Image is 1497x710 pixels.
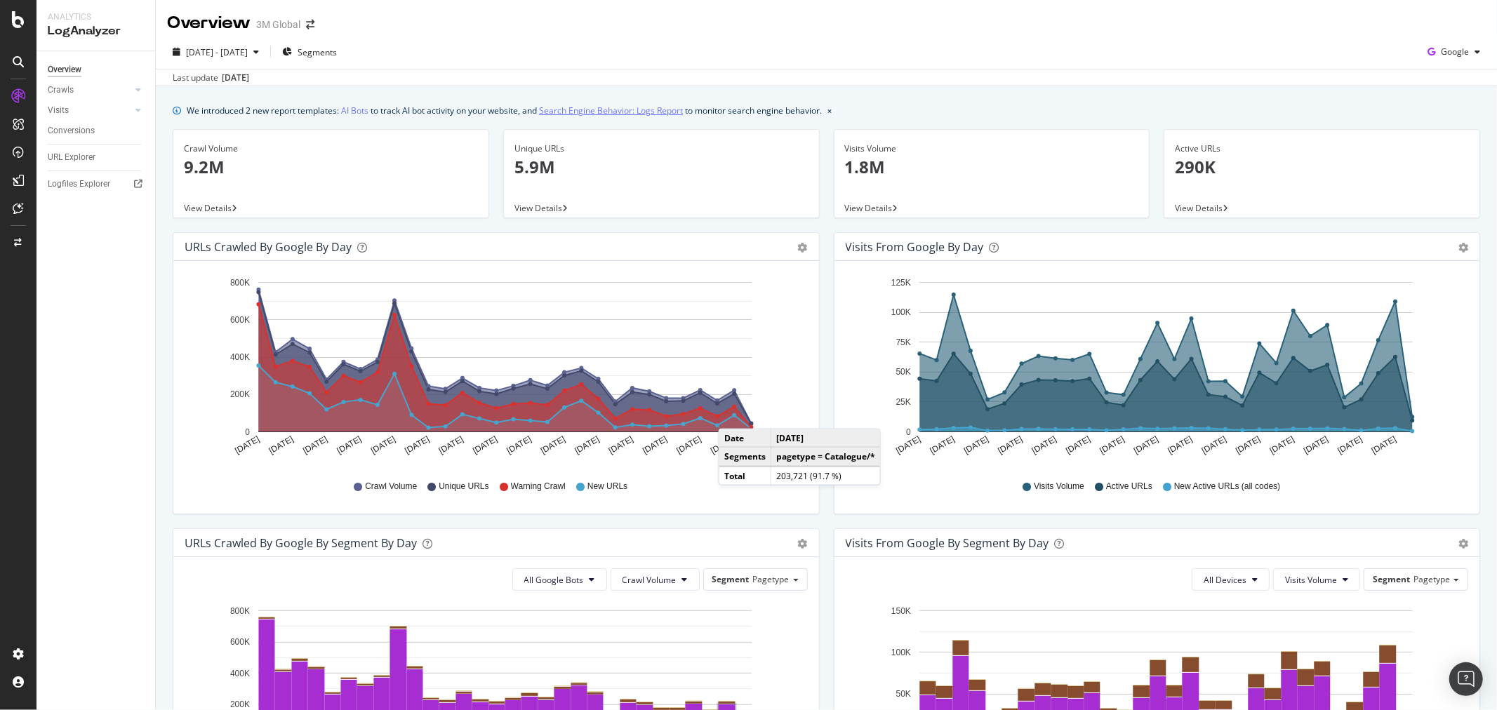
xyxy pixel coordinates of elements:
[230,315,250,325] text: 600K
[184,142,478,155] div: Crawl Volume
[962,434,990,456] text: [DATE]
[1030,434,1058,456] text: [DATE]
[1132,434,1160,456] text: [DATE]
[611,568,700,591] button: Crawl Volume
[1175,155,1469,179] p: 290K
[1200,434,1228,456] text: [DATE]
[1373,573,1410,585] span: Segment
[369,434,397,456] text: [DATE]
[891,308,910,318] text: 100K
[471,434,499,456] text: [DATE]
[167,11,251,35] div: Overview
[1175,202,1223,214] span: View Details
[301,434,329,456] text: [DATE]
[1285,574,1337,586] span: Visits Volume
[48,150,145,165] a: URL Explorer
[1234,434,1262,456] text: [DATE]
[48,83,131,98] a: Crawls
[1370,434,1398,456] text: [DATE]
[798,243,808,253] div: gear
[719,448,771,467] td: Segments
[896,368,910,377] text: 50K
[48,11,144,23] div: Analytics
[1449,662,1483,696] div: Open Intercom Messenger
[719,429,771,448] td: Date
[184,202,232,214] span: View Details
[771,448,880,467] td: pagetype = Catalogue/*
[587,481,627,493] span: New URLs
[48,23,144,39] div: LogAnalyzer
[607,434,635,456] text: [DATE]
[719,466,771,484] td: Total
[1268,434,1296,456] text: [DATE]
[267,434,295,456] text: [DATE]
[845,155,1139,179] p: 1.8M
[896,690,910,699] text: 50K
[512,568,607,591] button: All Google Bots
[896,337,910,347] text: 75K
[48,62,81,77] div: Overview
[505,434,533,456] text: [DATE]
[675,434,703,456] text: [DATE]
[439,481,488,493] span: Unique URLs
[48,123,145,138] a: Conversions
[891,278,910,288] text: 125K
[753,573,790,585] span: Pagetype
[846,240,984,254] div: Visits from Google by day
[996,434,1024,456] text: [DATE]
[511,481,566,493] span: Warning Crawl
[48,177,145,192] a: Logfiles Explorer
[230,637,250,647] text: 600K
[1413,573,1450,585] span: Pagetype
[891,606,910,616] text: 150K
[1204,574,1246,586] span: All Devices
[524,574,584,586] span: All Google Bots
[167,41,265,63] button: [DATE] - [DATE]
[514,202,562,214] span: View Details
[230,669,250,678] text: 400K
[245,427,250,437] text: 0
[798,539,808,549] div: gear
[1458,243,1468,253] div: gear
[48,150,95,165] div: URL Explorer
[906,427,911,437] text: 0
[1336,434,1364,456] text: [DATE]
[539,103,683,118] a: Search Engine Behavior: Logs Report
[845,142,1139,155] div: Visits Volume
[222,72,249,84] div: [DATE]
[230,352,250,362] text: 400K
[186,46,248,58] span: [DATE] - [DATE]
[1302,434,1330,456] text: [DATE]
[771,429,880,448] td: [DATE]
[928,434,956,456] text: [DATE]
[771,466,880,484] td: 203,721 (91.7 %)
[185,272,801,467] svg: A chart.
[846,536,1049,550] div: Visits from Google By Segment By Day
[896,397,910,407] text: 25K
[173,103,1480,118] div: info banner
[48,103,131,118] a: Visits
[403,434,431,456] text: [DATE]
[48,177,110,192] div: Logfiles Explorer
[298,46,337,58] span: Segments
[514,155,809,179] p: 5.9M
[845,202,893,214] span: View Details
[437,434,465,456] text: [DATE]
[230,278,250,288] text: 800K
[277,41,342,63] button: Segments
[824,100,835,121] button: close banner
[1064,434,1092,456] text: [DATE]
[184,155,478,179] p: 9.2M
[1422,41,1486,63] button: Google
[894,434,922,456] text: [DATE]
[48,103,69,118] div: Visits
[187,103,822,118] div: We introduced 2 new report templates: to track AI bot activity on your website, and to monitor se...
[846,272,1463,467] svg: A chart.
[48,123,95,138] div: Conversions
[1458,539,1468,549] div: gear
[306,20,314,29] div: arrow-right-arrow-left
[1192,568,1270,591] button: All Devices
[1034,481,1084,493] span: Visits Volume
